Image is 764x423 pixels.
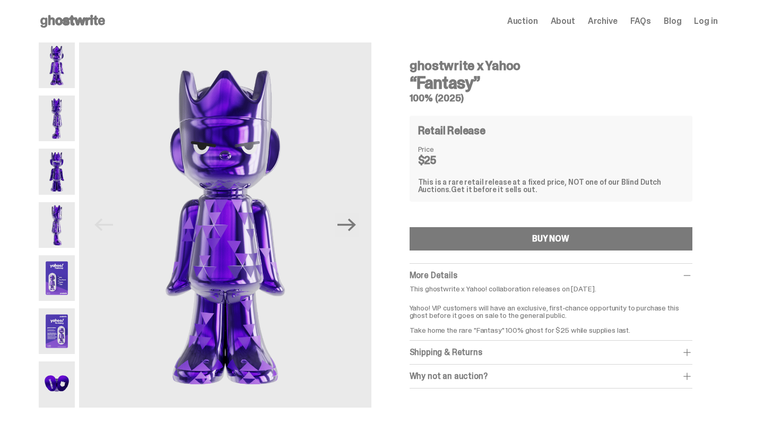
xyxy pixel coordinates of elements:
dt: Price [418,145,471,153]
a: FAQs [630,17,651,25]
img: Yahoo-HG---7.png [39,361,75,407]
img: Yahoo-HG---6.png [39,308,75,354]
a: Auction [507,17,538,25]
div: This is a rare retail release at a fixed price, NOT one of our Blind Dutch Auctions. [418,178,684,193]
img: Yahoo-HG---2.png [39,96,75,141]
img: Yahoo-HG---1.png [79,42,371,408]
button: BUY NOW [410,227,692,251]
img: Yahoo-HG---1.png [39,42,75,88]
a: About [551,17,575,25]
span: Get it before it sells out. [451,185,537,194]
img: Yahoo-HG---3.png [39,149,75,194]
p: Yahoo! VIP customers will have an exclusive, first-chance opportunity to purchase this ghost befo... [410,297,692,334]
button: Next [335,213,359,237]
h5: 100% (2025) [410,93,692,103]
p: This ghostwrite x Yahoo! collaboration releases on [DATE]. [410,285,692,292]
img: Yahoo-HG---5.png [39,255,75,301]
div: Why not an auction? [410,371,692,382]
a: Blog [664,17,681,25]
dd: $25 [418,155,471,166]
a: Archive [588,17,618,25]
div: Shipping & Returns [410,347,692,358]
h3: “Fantasy” [410,74,692,91]
img: Yahoo-HG---4.png [39,202,75,248]
h4: ghostwrite x Yahoo [410,59,692,72]
span: More Details [410,270,457,281]
a: Log in [694,17,717,25]
div: BUY NOW [532,235,569,243]
h4: Retail Release [418,125,485,136]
